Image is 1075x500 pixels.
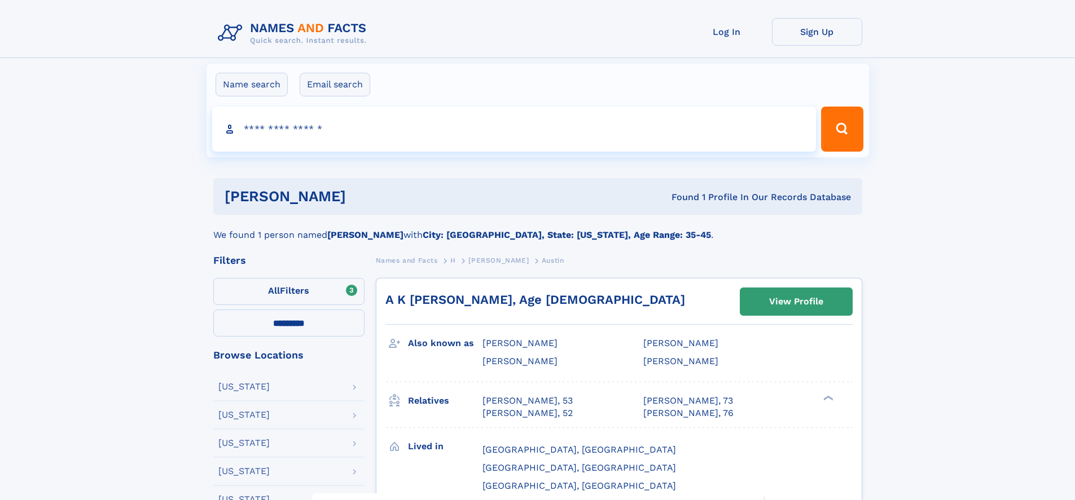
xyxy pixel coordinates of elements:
[482,444,676,455] span: [GEOGRAPHIC_DATA], [GEOGRAPHIC_DATA]
[643,407,734,419] a: [PERSON_NAME], 76
[450,253,456,267] a: H
[643,356,718,366] span: [PERSON_NAME]
[408,391,482,410] h3: Relatives
[482,462,676,473] span: [GEOGRAPHIC_DATA], [GEOGRAPHIC_DATA]
[423,229,711,240] b: City: [GEOGRAPHIC_DATA], State: [US_STATE], Age Range: 35-45
[643,338,718,348] span: [PERSON_NAME]
[218,382,270,391] div: [US_STATE]
[376,253,438,267] a: Names and Facts
[740,288,852,315] a: View Profile
[408,334,482,353] h3: Also known as
[213,350,365,360] div: Browse Locations
[482,480,676,491] span: [GEOGRAPHIC_DATA], [GEOGRAPHIC_DATA]
[212,107,817,152] input: search input
[682,18,772,46] a: Log In
[218,439,270,448] div: [US_STATE]
[218,410,270,419] div: [US_STATE]
[821,107,863,152] button: Search Button
[216,73,288,96] label: Name search
[820,394,834,401] div: ❯
[385,293,685,307] a: A K [PERSON_NAME], Age [DEMOGRAPHIC_DATA]
[213,215,862,242] div: We found 1 person named with .
[213,18,376,48] img: Logo Names and Facts
[468,253,529,267] a: [PERSON_NAME]
[300,73,370,96] label: Email search
[408,437,482,456] h3: Lived in
[213,278,365,305] label: Filters
[643,395,733,407] a: [PERSON_NAME], 73
[218,467,270,476] div: [US_STATE]
[772,18,862,46] a: Sign Up
[482,356,558,366] span: [PERSON_NAME]
[769,289,823,315] div: View Profile
[482,407,573,419] a: [PERSON_NAME], 52
[268,285,280,296] span: All
[225,189,509,203] h1: [PERSON_NAME]
[482,338,558,348] span: [PERSON_NAME]
[508,191,851,203] div: Found 1 Profile In Our Records Database
[542,256,564,264] span: Austin
[468,256,529,264] span: [PERSON_NAME]
[213,255,365,266] div: Filters
[327,229,403,240] b: [PERSON_NAME]
[482,395,573,407] a: [PERSON_NAME], 53
[450,256,456,264] span: H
